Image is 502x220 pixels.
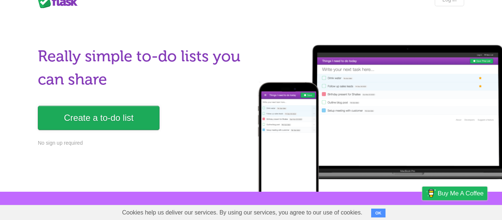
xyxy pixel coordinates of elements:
a: Create a to-do list [38,106,159,130]
span: Cookies help us deliver our services. By using our services, you agree to our use of cookies. [115,205,370,220]
button: OK [371,209,386,217]
h1: Really simple to-do lists you can share [38,45,247,91]
span: Buy me a coffee [438,187,484,200]
p: No sign up required [38,139,247,147]
img: Buy me a coffee [426,187,436,199]
a: Buy me a coffee [422,187,487,200]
